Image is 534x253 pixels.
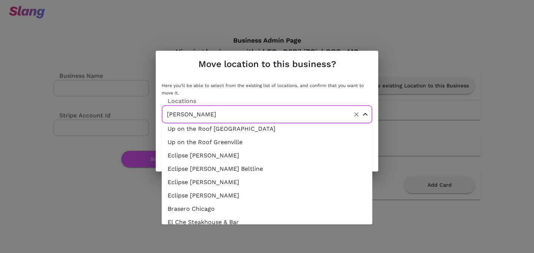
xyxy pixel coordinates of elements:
[162,136,372,149] li: Up on the Roof Greenville
[162,202,372,216] li: Brasero Chicago
[198,57,336,71] h1: Move location to this business?
[351,109,362,120] button: Clear
[162,122,372,136] li: Up on the Roof [GEOGRAPHIC_DATA]
[162,216,372,229] li: El Che Steakhouse & Bar
[162,97,196,105] label: Locations
[162,149,372,162] li: Eclipse [PERSON_NAME]
[361,110,370,119] button: Close
[162,162,372,176] li: Eclipse [PERSON_NAME] Beltline
[162,82,372,97] div: Here you'll be able to select from the existing list of locations, and confirm that you want to m...
[162,189,372,202] li: Eclipse [PERSON_NAME]
[162,176,372,189] li: Eclipse [PERSON_NAME]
